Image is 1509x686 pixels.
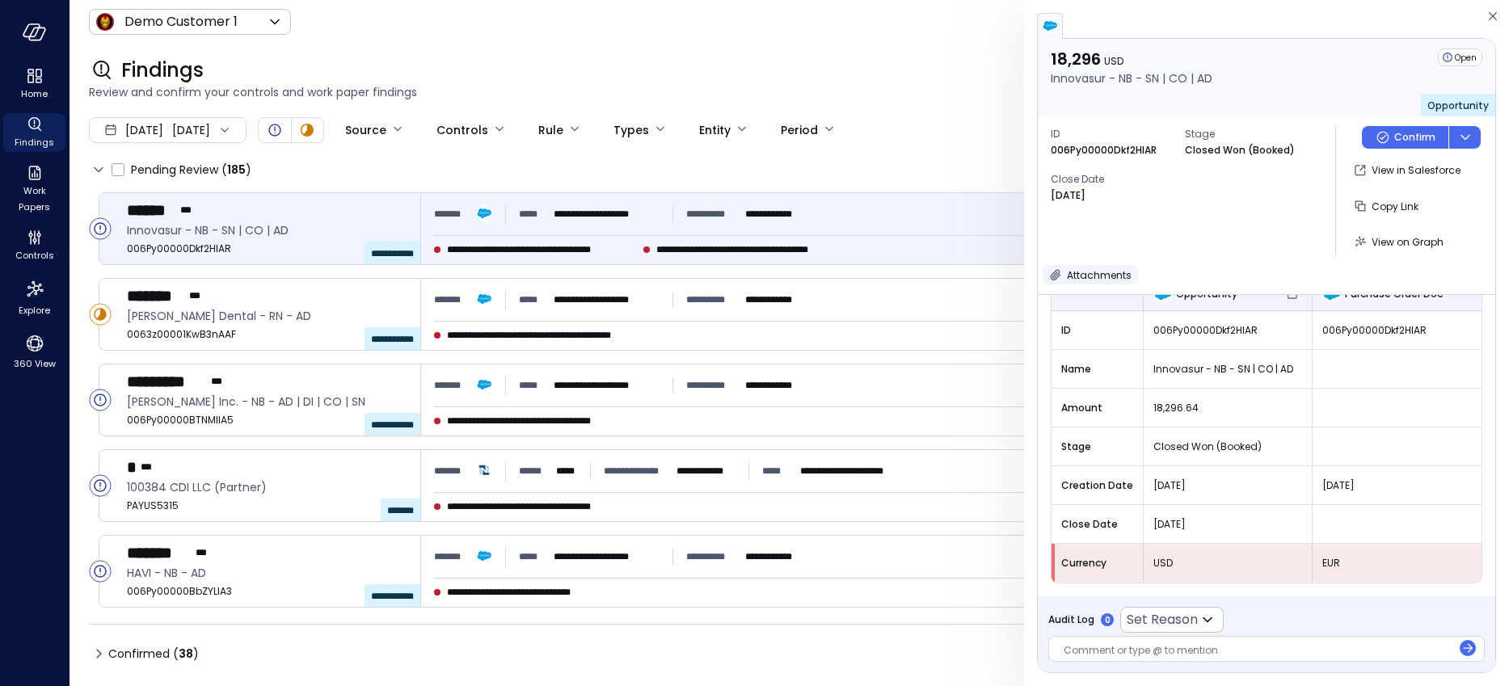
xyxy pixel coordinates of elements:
[127,326,407,343] span: 0063z00001KwB3nAAF
[127,583,407,600] span: 006Py00000BbZYLIA3
[3,226,65,265] div: Controls
[127,221,407,239] span: Innovasur - NB - SN | CO | AD
[1067,268,1132,282] span: Attachments
[95,12,115,32] img: Icon
[89,217,112,240] div: Open
[1061,322,1133,339] span: ID
[3,275,65,320] div: Explore
[1372,162,1461,179] p: View in Salesforce
[127,307,407,325] span: Glidewell Dental - RN - AD
[21,86,48,102] span: Home
[1061,439,1133,455] span: Stage
[1394,129,1435,145] p: Confirm
[538,116,563,144] div: Rule
[89,474,112,497] div: Open
[3,113,65,152] div: Findings
[1127,610,1198,629] p: Set Reason
[1322,478,1472,494] span: [DATE]
[1043,265,1138,284] button: Attachments
[1153,555,1302,571] span: USD
[345,116,386,144] div: Source
[1438,48,1482,66] div: Open
[179,646,193,662] span: 38
[89,560,112,583] div: Open
[1185,142,1295,158] p: Closed Won (Booked)
[15,134,54,150] span: Findings
[1051,142,1157,158] p: 006Py00000Dkf2HIAR
[1061,516,1133,532] span: Close Date
[1362,126,1481,149] div: Button group with a nested menu
[127,241,407,257] span: 006Py00000Dkf2HIAR
[1061,555,1133,571] span: Currency
[1349,228,1450,255] button: View on Graph
[1105,614,1111,626] p: 0
[699,116,731,144] div: Entity
[1153,400,1302,416] span: 18,296.64
[1051,187,1085,204] p: [DATE]
[781,116,818,144] div: Period
[89,389,112,411] div: Open
[1153,322,1302,339] span: 006Py00000Dkf2HIAR
[125,121,163,139] span: [DATE]
[89,83,1490,101] span: Review and confirm your controls and work paper findings
[127,498,407,514] span: PAYUS5315
[1104,54,1123,68] span: USD
[15,247,54,263] span: Controls
[436,116,488,144] div: Controls
[1153,361,1302,377] span: Innovasur - NB - SN | CO | AD
[1051,126,1172,142] span: ID
[127,412,407,428] span: 006Py00000BTNMIIA5
[1448,126,1481,149] button: dropdown-icon-button
[14,356,56,372] span: 360 View
[173,645,199,663] div: ( )
[1051,171,1172,187] span: Close Date
[1322,322,1472,339] span: 006Py00000Dkf2HIAR
[108,641,199,667] span: Confirmed
[1372,235,1444,249] span: View on Graph
[127,478,407,496] span: 100384 CDI LLC (Partner)
[3,65,65,103] div: Home
[3,330,65,373] div: 360 View
[227,162,246,178] span: 185
[124,12,238,32] p: Demo Customer 1
[19,302,50,318] span: Explore
[1153,478,1302,494] span: [DATE]
[1042,18,1058,34] img: salesforce
[1322,555,1472,571] span: EUR
[297,120,317,140] div: In Progress
[127,564,407,582] span: HAVI - NB - AD
[10,183,59,215] span: Work Papers
[265,120,285,140] div: Open
[1362,126,1448,149] button: Confirm
[1349,157,1467,184] button: View in Salesforce
[89,303,112,326] div: In Progress
[1372,200,1418,213] span: Copy Link
[1061,478,1133,494] span: Creation Date
[1051,48,1212,69] p: 18,296
[1048,612,1094,628] span: Audit Log
[1153,516,1302,532] span: [DATE]
[1061,400,1133,416] span: Amount
[1153,439,1302,455] span: Closed Won (Booked)
[1185,126,1306,142] span: Stage
[127,393,407,410] span: Cargill Inc. - NB - AD | DI | CO | SN
[1349,192,1425,220] button: Copy Link
[1061,361,1133,377] span: Name
[613,116,649,144] div: Types
[121,57,204,83] span: Findings
[221,161,251,179] div: ( )
[1427,99,1489,112] span: Opportunity
[1051,69,1212,87] p: Innovasur - NB - SN | CO | AD
[131,157,251,183] span: Pending Review
[3,162,65,217] div: Work Papers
